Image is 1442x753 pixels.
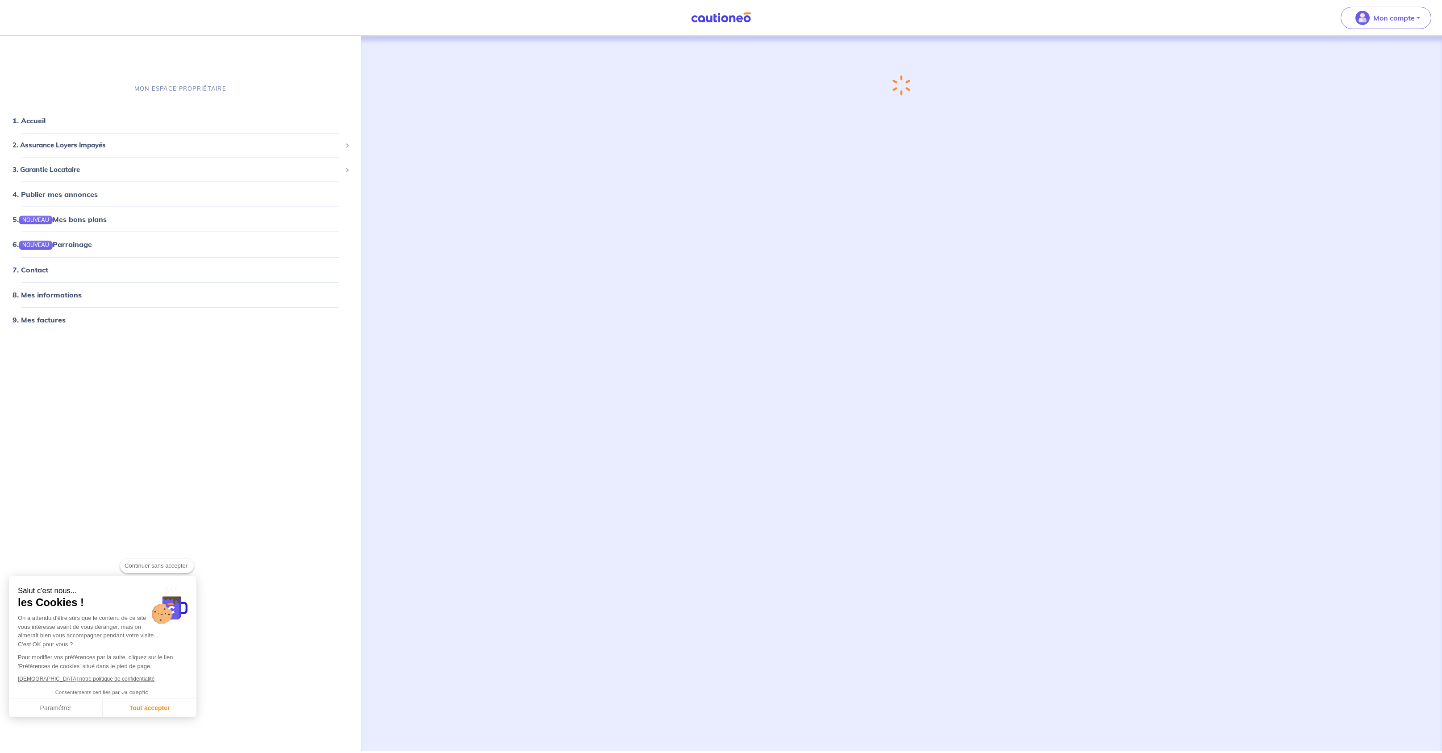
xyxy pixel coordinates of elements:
[13,116,46,125] a: 1. Accueil
[18,614,188,648] div: On a attendu d'être sûrs que le contenu de ce site vous intéresse avant de vous déranger, mais on...
[4,285,357,303] div: 8. Mes informations
[55,690,120,695] span: Consentements certifiés par
[18,596,188,609] span: les Cookies !
[4,161,357,178] div: 3. Garantie Locataire
[4,185,357,203] div: 4. Publier mes annonces
[13,290,82,299] a: 8. Mes informations
[125,561,189,570] span: Continuer sans accepter
[18,653,188,670] p: Pour modifier vos préférences par la suite, cliquez sur le lien 'Préférences de cookies' situé da...
[134,84,226,93] p: MON ESPACE PROPRIÉTAIRE
[18,676,154,682] a: [DEMOGRAPHIC_DATA] notre politique de confidentialité
[13,164,342,175] span: 3. Garantie Locataire
[103,699,196,718] button: Tout accepter
[4,260,357,278] div: 7. Contact
[4,235,357,253] div: 6.NOUVEAUParrainage
[4,112,357,130] div: 1. Accueil
[13,140,342,151] span: 2. Assurance Loyers Impayés
[121,679,148,706] svg: Axeptio
[4,310,357,328] div: 9. Mes factures
[1373,13,1415,23] p: Mon compte
[1341,7,1431,29] button: illu_account_valid_menu.svgMon compte
[4,210,357,228] div: 5.NOUVEAUMes bons plans
[13,265,48,274] a: 7. Contact
[688,12,754,23] img: Cautioneo
[13,190,98,199] a: 4. Publier mes annonces
[13,240,92,249] a: 6.NOUVEAUParrainage
[13,215,107,224] a: 5.NOUVEAUMes bons plans
[51,687,154,699] button: Consentements certifiés par
[9,699,103,718] button: Paramétrer
[13,315,66,324] a: 9. Mes factures
[18,586,188,596] small: Salut c'est nous...
[1355,11,1370,25] img: illu_account_valid_menu.svg
[120,559,194,573] button: Continuer sans accepter
[892,75,910,96] img: loading-spinner
[4,137,357,154] div: 2. Assurance Loyers Impayés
